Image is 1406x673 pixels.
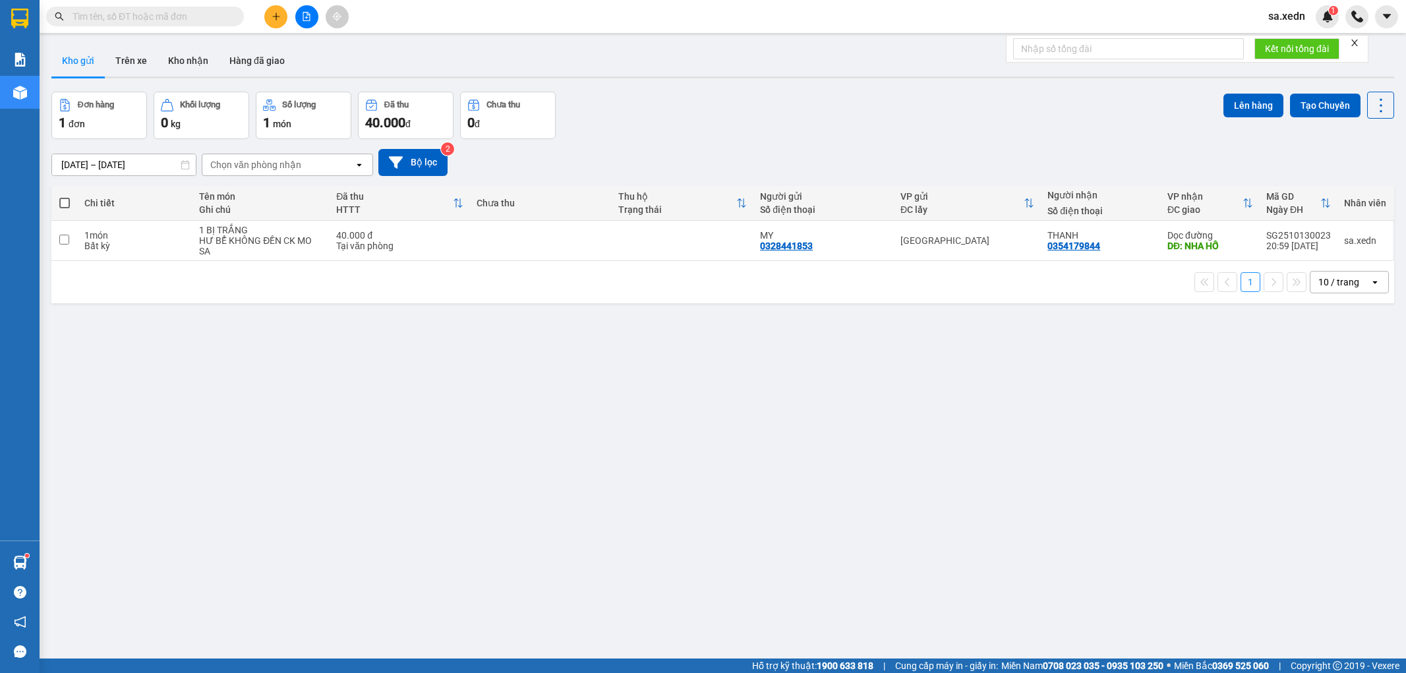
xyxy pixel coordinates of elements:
[1333,661,1342,670] span: copyright
[336,204,453,215] div: HTTT
[51,45,105,76] button: Kho gửi
[1370,277,1380,287] svg: open
[752,658,873,673] span: Hỗ trợ kỹ thuật:
[69,119,85,129] span: đơn
[760,204,887,215] div: Số điện thoại
[171,119,181,129] span: kg
[199,191,323,202] div: Tên món
[1329,6,1338,15] sup: 1
[13,556,27,570] img: warehouse-icon
[883,658,885,673] span: |
[336,191,453,202] div: Đã thu
[384,100,409,109] div: Đã thu
[161,115,168,131] span: 0
[25,554,29,558] sup: 1
[1344,198,1386,208] div: Nhân viên
[78,100,114,109] div: Đơn hàng
[365,115,405,131] span: 40.000
[1260,186,1337,221] th: Toggle SortBy
[105,45,158,76] button: Trên xe
[13,86,27,100] img: warehouse-icon
[1375,5,1398,28] button: caret-down
[1266,191,1320,202] div: Mã GD
[302,12,311,21] span: file-add
[1047,241,1100,251] div: 0354179844
[1167,241,1253,251] div: DĐ: NHA HỐ
[59,115,66,131] span: 1
[1344,235,1386,246] div: sa.xedn
[55,12,64,21] span: search
[332,12,341,21] span: aim
[895,658,998,673] span: Cung cấp máy in - giấy in:
[817,660,873,671] strong: 1900 633 818
[1258,8,1316,24] span: sa.xedn
[52,154,196,175] input: Select a date range.
[1167,191,1243,202] div: VP nhận
[14,616,26,628] span: notification
[1266,230,1331,241] div: SG2510130023
[1254,38,1339,59] button: Kết nối tổng đài
[1047,230,1154,241] div: THANH
[1279,658,1281,673] span: |
[73,9,228,24] input: Tìm tên, số ĐT hoặc mã đơn
[894,186,1041,221] th: Toggle SortBy
[1318,276,1359,289] div: 10 / trang
[1322,11,1333,22] img: icon-new-feature
[1167,230,1253,241] div: Dọc đường
[1047,190,1154,200] div: Người nhận
[84,241,187,251] div: Bất kỳ
[199,204,323,215] div: Ghi chú
[760,241,813,251] div: 0328441853
[84,230,187,241] div: 1 món
[618,191,736,202] div: Thu hộ
[330,186,470,221] th: Toggle SortBy
[1013,38,1244,59] input: Nhập số tổng đài
[460,92,556,139] button: Chưa thu0đ
[263,115,270,131] span: 1
[900,191,1024,202] div: VP gửi
[467,115,475,131] span: 0
[256,92,351,139] button: Số lượng1món
[158,45,219,76] button: Kho nhận
[273,119,291,129] span: món
[11,9,28,28] img: logo-vxr
[1223,94,1283,117] button: Lên hàng
[475,119,480,129] span: đ
[1241,272,1260,292] button: 1
[1174,658,1269,673] span: Miền Bắc
[354,160,365,170] svg: open
[14,586,26,599] span: question-circle
[1351,11,1363,22] img: phone-icon
[1043,660,1163,671] strong: 0708 023 035 - 0935 103 250
[1331,6,1335,15] span: 1
[1290,94,1361,117] button: Tạo Chuyến
[612,186,753,221] th: Toggle SortBy
[1167,663,1171,668] span: ⚪️
[900,204,1024,215] div: ĐC lấy
[13,53,27,67] img: solution-icon
[154,92,249,139] button: Khối lượng0kg
[405,119,411,129] span: đ
[477,198,605,208] div: Chưa thu
[618,204,736,215] div: Trạng thái
[760,230,887,241] div: MY
[219,45,295,76] button: Hàng đã giao
[1381,11,1393,22] span: caret-down
[1266,241,1331,251] div: 20:59 [DATE]
[1350,38,1359,47] span: close
[1167,204,1243,215] div: ĐC giao
[1161,186,1260,221] th: Toggle SortBy
[336,230,463,241] div: 40.000 đ
[900,235,1034,246] div: [GEOGRAPHIC_DATA]
[199,225,323,235] div: 1 BỊ TRẮNG
[1047,206,1154,216] div: Số điện thoại
[378,149,448,176] button: Bộ lọc
[264,5,287,28] button: plus
[760,191,887,202] div: Người gửi
[358,92,454,139] button: Đã thu40.000đ
[84,198,187,208] div: Chi tiết
[180,100,220,109] div: Khối lượng
[199,235,323,256] div: HƯ BỂ KHÔNG ĐỀN CK MO SA
[486,100,520,109] div: Chưa thu
[210,158,301,171] div: Chọn văn phòng nhận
